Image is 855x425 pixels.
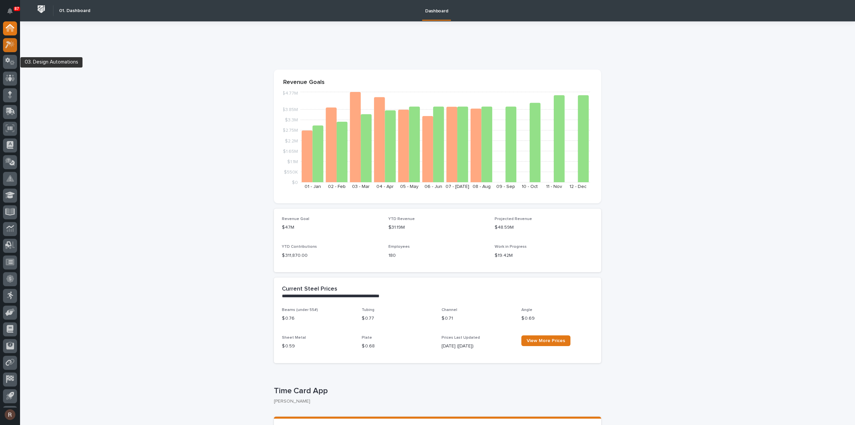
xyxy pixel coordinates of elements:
[376,184,394,189] text: 04 - Apr
[282,315,354,322] p: $ 0.76
[495,252,593,259] p: $19.42M
[305,184,321,189] text: 01 - Jan
[495,217,532,221] span: Projected Revenue
[442,308,457,312] span: Channel
[8,8,17,19] div: Notifications87
[282,224,380,231] p: $47M
[446,184,469,189] text: 07 - [DATE]
[274,386,598,396] p: Time Card App
[283,149,298,153] tspan: $1.65M
[495,224,593,231] p: $48.59M
[496,184,515,189] text: 09 - Sep
[569,184,586,189] text: 12 - Dec
[424,184,442,189] text: 06 - Jun
[442,315,513,322] p: $ 0.71
[362,336,372,340] span: Plate
[388,217,415,221] span: YTD Revenue
[388,224,487,231] p: $31.19M
[283,128,298,133] tspan: $2.75M
[282,107,298,112] tspan: $3.85M
[473,184,491,189] text: 08 - Aug
[442,343,513,350] p: [DATE] ([DATE])
[15,6,19,11] p: 87
[388,252,487,259] p: 180
[292,180,298,185] tspan: $0
[282,286,337,293] h2: Current Steel Prices
[35,3,47,15] img: Workspace Logo
[442,336,480,340] span: Prices Last Updated
[282,343,354,350] p: $ 0.59
[3,408,17,422] button: users-avatar
[521,315,593,322] p: $ 0.69
[284,170,298,174] tspan: $550K
[282,308,318,312] span: Beams (under 55#)
[283,79,592,86] p: Revenue Goals
[495,245,527,249] span: Work in Progress
[287,159,298,164] tspan: $1.1M
[59,8,90,14] h2: 01. Dashboard
[362,343,434,350] p: $ 0.68
[352,184,370,189] text: 03 - Mar
[282,91,298,96] tspan: $4.77M
[546,184,562,189] text: 11 - Nov
[285,138,298,143] tspan: $2.2M
[521,335,570,346] a: View More Prices
[362,308,374,312] span: Tubing
[521,308,532,312] span: Angle
[282,336,306,340] span: Sheet Metal
[285,118,298,122] tspan: $3.3M
[362,315,434,322] p: $ 0.77
[388,245,410,249] span: Employees
[522,184,538,189] text: 10 - Oct
[282,252,380,259] p: $ 311,870.00
[527,338,565,343] span: View More Prices
[328,184,346,189] text: 02 - Feb
[3,4,17,18] button: Notifications
[282,217,309,221] span: Revenue Goal
[282,245,317,249] span: YTD Contributions
[400,184,418,189] text: 05 - May
[274,399,596,404] p: [PERSON_NAME]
